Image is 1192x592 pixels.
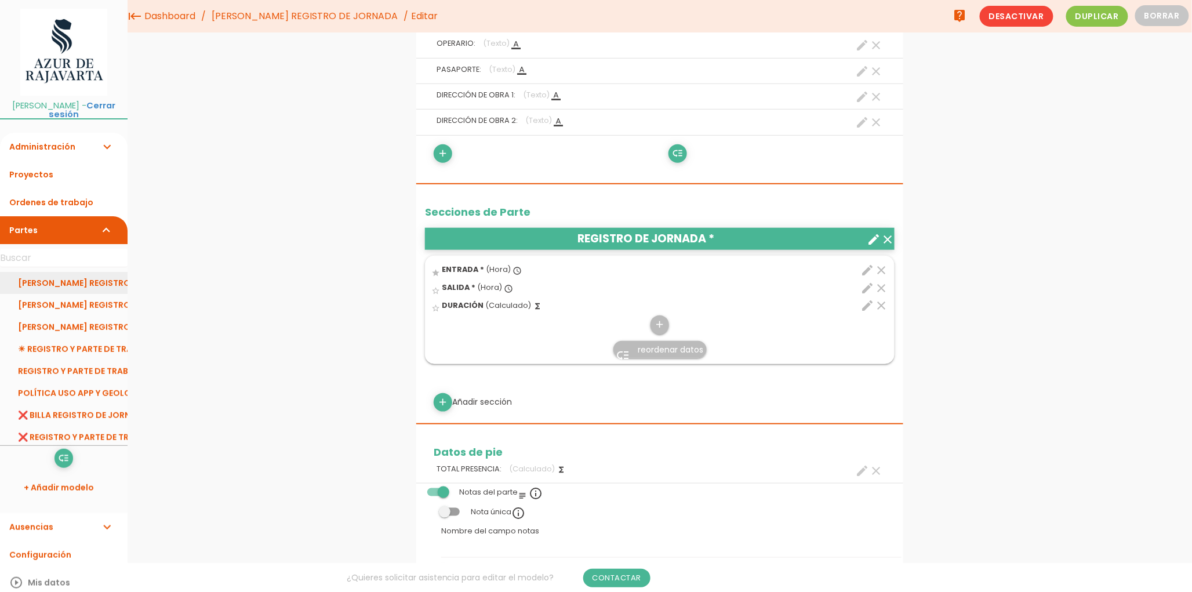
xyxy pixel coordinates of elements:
[533,302,542,311] i: functions
[442,300,484,310] span: DURACIÓN
[477,282,502,292] span: (Hora)
[434,393,452,412] a: add
[638,344,704,355] span: reordenar datos
[1135,5,1189,26] button: Borrar
[431,282,440,292] a: star_border
[869,64,883,78] a: clear
[551,91,561,100] i: format_color_text
[654,315,665,334] i: add
[881,233,895,246] i: clear
[616,348,630,362] i: low_priority
[874,281,888,295] i: clear
[431,300,440,310] a: star_border
[557,465,566,474] i: functions
[518,491,527,500] i: subject
[437,115,518,125] span: DIRECCIÓN DE OBRA 2:
[438,144,449,163] i: add
[855,464,869,478] a: create
[485,300,531,310] span: (Calculado)
[434,144,452,163] a: add
[437,90,515,100] span: DIRECCIÓN DE OBRA 1:
[613,341,707,358] a: low_priority reordenar datos
[980,6,1053,27] span: Desactivar
[869,464,883,478] a: clear
[867,228,881,250] a: create
[431,286,440,295] i: star_border
[529,486,543,500] i: info_outline
[673,144,684,163] i: low_priority
[517,66,526,75] i: format_color_text
[860,280,874,295] a: edit
[486,264,511,274] span: (Hora)
[874,262,888,277] a: clear
[425,228,895,250] header: REGISTRO DE JORNADA *
[874,299,888,313] i: clear
[953,4,967,27] i: live_help
[100,216,114,244] i: expand_more
[442,264,484,274] span: ENTRADA *
[441,526,539,536] label: Nombre del campo notas
[874,280,888,295] a: clear
[431,304,440,313] i: star_border
[860,262,874,277] a: edit
[869,90,883,104] a: clear
[523,90,550,100] span: (Texto)
[583,569,651,587] a: Contactar
[874,298,888,313] a: clear
[431,268,440,277] i: star
[855,64,869,78] a: create
[881,228,895,250] a: clear
[431,264,440,274] a: star
[525,115,552,125] span: (Texto)
[442,282,475,292] span: SALIDA *
[437,64,481,74] span: PASAPORTE:
[554,117,563,126] i: format_color_text
[483,38,510,48] span: (Texto)
[855,90,869,104] a: create
[471,507,525,517] label: Nota única
[437,464,501,474] span: TOTAL PRESENCIA:
[509,464,555,474] span: (Calculado)
[58,449,69,468] i: low_priority
[860,263,874,277] i: edit
[874,263,888,277] i: clear
[411,9,438,23] span: Editar
[437,38,475,48] span: OPERARIO:
[128,563,870,592] div: ¿Quieres solicitar asistencia para editar el modelo?
[489,64,515,74] span: (Texto)
[867,233,881,246] i: create
[6,474,122,502] a: + Añadir modelo
[438,393,449,412] i: add
[511,40,521,49] i: format_color_text
[1066,6,1128,27] span: Duplicar
[855,38,869,52] a: create
[513,266,522,275] i: access_time
[425,446,895,458] h2: Datos de pie
[869,38,883,52] a: clear
[49,100,115,120] a: Cerrar sesión
[860,281,874,295] i: edit
[948,4,972,27] a: live_help
[855,115,869,129] i: create
[54,449,73,467] a: low_priority
[869,115,883,129] a: clear
[459,487,543,497] label: Notas del parte
[860,299,874,313] i: edit
[100,133,114,161] i: expand_more
[425,206,895,218] h2: Secciones de Parte
[425,393,895,412] div: Añadir sección
[100,513,114,541] i: expand_more
[511,506,525,520] i: info_outline
[668,144,687,163] a: low_priority
[860,298,874,313] a: edit
[504,284,513,293] i: access_time
[20,9,107,96] img: itcons-logo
